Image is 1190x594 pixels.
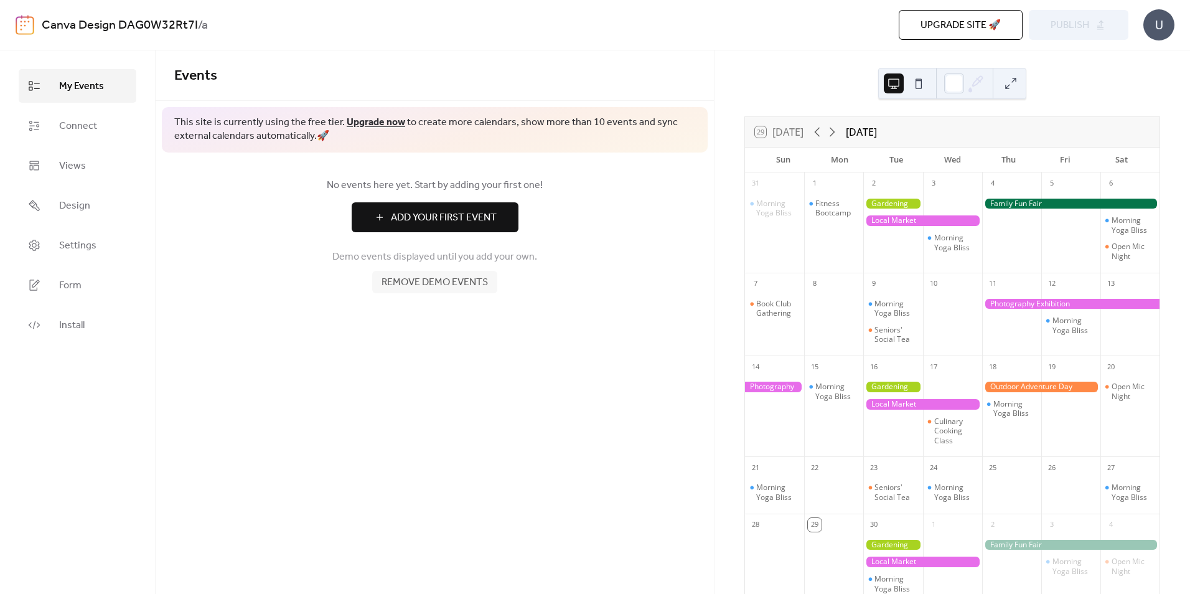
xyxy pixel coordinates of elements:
[174,116,695,144] span: This site is currently using the free tier. to create more calendars, show more than 10 events an...
[986,461,1000,474] div: 25
[927,461,940,474] div: 24
[198,14,202,37] b: /
[59,318,85,333] span: Install
[352,202,518,232] button: Add Your First Event
[332,250,537,265] span: Demo events displayed until you add your own.
[16,15,34,35] img: logo
[19,229,136,262] a: Settings
[808,360,822,374] div: 15
[982,299,1160,309] div: Photography Exhibition
[1100,557,1160,576] div: Open Mic Night
[980,148,1037,172] div: Thu
[174,62,217,90] span: Events
[1045,177,1059,191] div: 5
[19,69,136,103] a: My Events
[899,10,1023,40] button: Upgrade site 🚀
[923,417,982,446] div: Culinary Cooking Class
[923,233,982,252] div: Morning Yoga Bliss
[982,199,1160,209] div: Family Fun Fair
[986,360,1000,374] div: 18
[1104,461,1118,474] div: 27
[59,199,90,214] span: Design
[874,574,917,593] div: Morning Yoga Bliss
[867,177,881,191] div: 2
[927,177,940,191] div: 3
[927,360,940,374] div: 17
[745,382,804,392] div: Photography Exhibition
[372,271,497,293] button: Remove demo events
[808,518,822,532] div: 29
[19,268,136,302] a: Form
[1112,382,1155,401] div: Open Mic Night
[808,277,822,291] div: 8
[863,199,922,209] div: Gardening Workshop
[863,325,922,344] div: Seniors' Social Tea
[1045,277,1059,291] div: 12
[755,148,812,172] div: Sun
[867,360,881,374] div: 16
[808,177,822,191] div: 1
[934,233,977,252] div: Morning Yoga Bliss
[1112,215,1155,235] div: Morning Yoga Bliss
[1041,316,1100,335] div: Morning Yoga Bliss
[1045,518,1059,532] div: 3
[868,148,924,172] div: Tue
[382,275,488,290] span: Remove demo events
[1045,461,1059,474] div: 26
[1143,9,1174,40] div: U
[1100,382,1160,401] div: Open Mic Night
[391,210,497,225] span: Add Your First Event
[863,299,922,318] div: Morning Yoga Bliss
[756,299,799,318] div: Book Club Gathering
[1100,215,1160,235] div: Morning Yoga Bliss
[867,461,881,474] div: 23
[846,125,877,139] div: [DATE]
[1093,148,1150,172] div: Sat
[986,277,1000,291] div: 11
[863,382,922,392] div: Gardening Workshop
[749,277,762,291] div: 7
[804,199,863,218] div: Fitness Bootcamp
[756,483,799,502] div: Morning Yoga Bliss
[1104,518,1118,532] div: 4
[59,278,82,293] span: Form
[924,148,981,172] div: Wed
[19,308,136,342] a: Install
[812,148,868,172] div: Mon
[1104,360,1118,374] div: 20
[874,299,917,318] div: Morning Yoga Bliss
[863,215,982,226] div: Local Market
[42,14,198,37] a: Canva Design DAG0W32Rt7I
[174,202,695,232] a: Add Your First Event
[863,574,922,593] div: Morning Yoga Bliss
[745,299,804,318] div: Book Club Gathering
[745,199,804,218] div: Morning Yoga Bliss
[749,461,762,474] div: 21
[1052,316,1095,335] div: Morning Yoga Bliss
[1112,483,1155,502] div: Morning Yoga Bliss
[982,540,1160,550] div: Family Fun Fair
[986,518,1000,532] div: 2
[347,113,405,132] a: Upgrade now
[874,483,917,502] div: Seniors' Social Tea
[863,483,922,502] div: Seniors' Social Tea
[59,238,96,253] span: Settings
[749,177,762,191] div: 31
[1052,557,1095,576] div: Morning Yoga Bliss
[1104,277,1118,291] div: 13
[927,277,940,291] div: 10
[1112,557,1155,576] div: Open Mic Night
[1100,242,1160,261] div: Open Mic Night
[993,399,1036,418] div: Morning Yoga Bliss
[863,540,922,550] div: Gardening Workshop
[982,399,1041,418] div: Morning Yoga Bliss
[19,109,136,143] a: Connect
[867,277,881,291] div: 9
[19,189,136,222] a: Design
[745,483,804,502] div: Morning Yoga Bliss
[986,177,1000,191] div: 4
[749,518,762,532] div: 28
[59,119,97,134] span: Connect
[808,461,822,474] div: 22
[1100,483,1160,502] div: Morning Yoga Bliss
